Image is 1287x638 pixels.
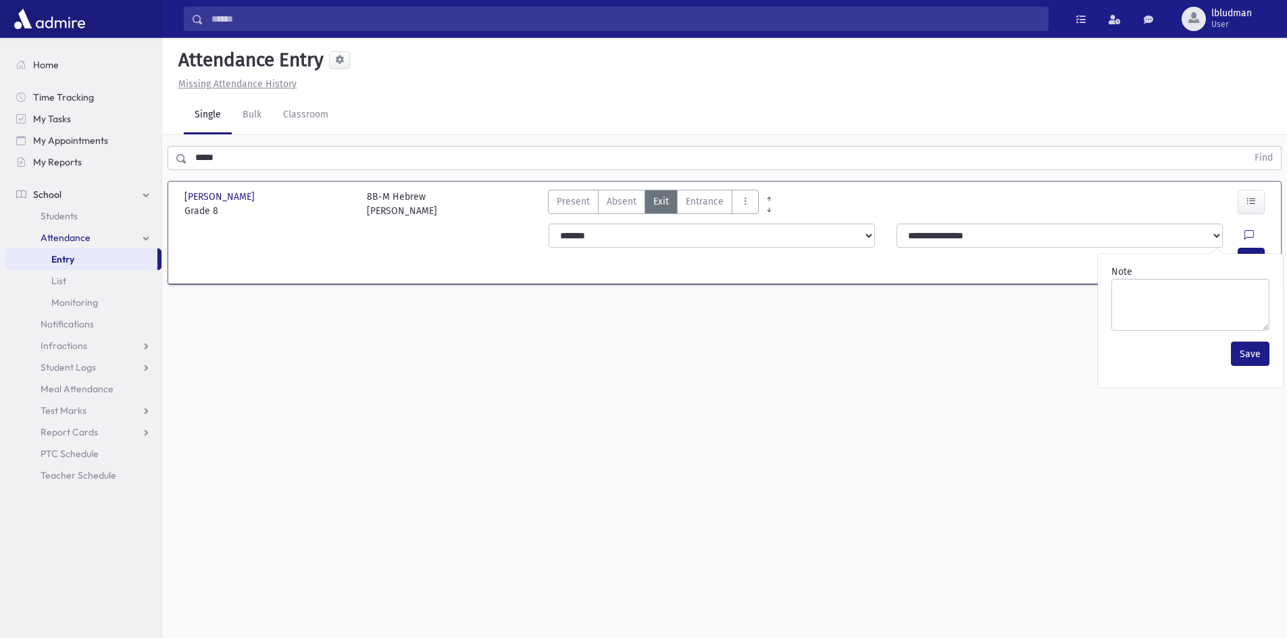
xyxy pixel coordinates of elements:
span: lbludman [1211,8,1252,19]
span: List [51,275,66,287]
a: My Appointments [5,130,161,151]
a: Infractions [5,335,161,356]
input: Search [203,7,1048,31]
span: Entry [51,253,74,265]
a: Student Logs [5,356,161,378]
label: Note [1111,265,1132,279]
span: Attendance [41,232,91,244]
span: Exit [653,194,669,209]
span: Present [557,194,590,209]
span: [PERSON_NAME] [184,190,257,204]
span: Teacher Schedule [41,469,116,481]
span: Grade 8 [184,204,353,218]
span: Test Marks [41,404,86,417]
a: Test Marks [5,400,161,421]
a: List [5,270,161,292]
a: Classroom [272,97,339,134]
span: Student Logs [41,361,96,373]
h5: Attendance Entry [173,49,324,72]
u: Missing Attendance History [178,78,297,90]
span: Absent [607,194,636,209]
span: Monitoring [51,296,98,309]
a: Time Tracking [5,86,161,108]
a: Single [184,97,232,134]
span: Time Tracking [33,91,94,103]
a: Meal Attendance [5,378,161,400]
a: Attendance [5,227,161,248]
span: My Reports [33,156,82,168]
a: Entry [5,248,157,270]
span: My Tasks [33,113,71,125]
span: My Appointments [33,134,108,147]
a: PTC Schedule [5,443,161,464]
a: Home [5,54,161,76]
span: Home [33,59,59,71]
span: Report Cards [41,426,98,438]
a: Missing Attendance History [173,78,297,90]
a: Bulk [232,97,272,134]
span: PTC Schedule [41,448,99,460]
span: Entrance [686,194,724,209]
span: User [1211,19,1252,30]
span: Notifications [41,318,94,330]
button: Find [1246,147,1281,169]
button: Save [1231,342,1269,366]
div: 8B-M Hebrew [PERSON_NAME] [367,190,437,218]
a: Monitoring [5,292,161,313]
img: AdmirePro [11,5,89,32]
a: Notifications [5,313,161,335]
a: School [5,184,161,205]
span: Meal Attendance [41,383,113,395]
div: AttTypes [548,190,759,218]
a: Teacher Schedule [5,464,161,486]
a: My Tasks [5,108,161,130]
a: Students [5,205,161,227]
span: Infractions [41,340,87,352]
a: Report Cards [5,421,161,443]
span: School [33,188,61,201]
span: Students [41,210,78,222]
a: My Reports [5,151,161,173]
